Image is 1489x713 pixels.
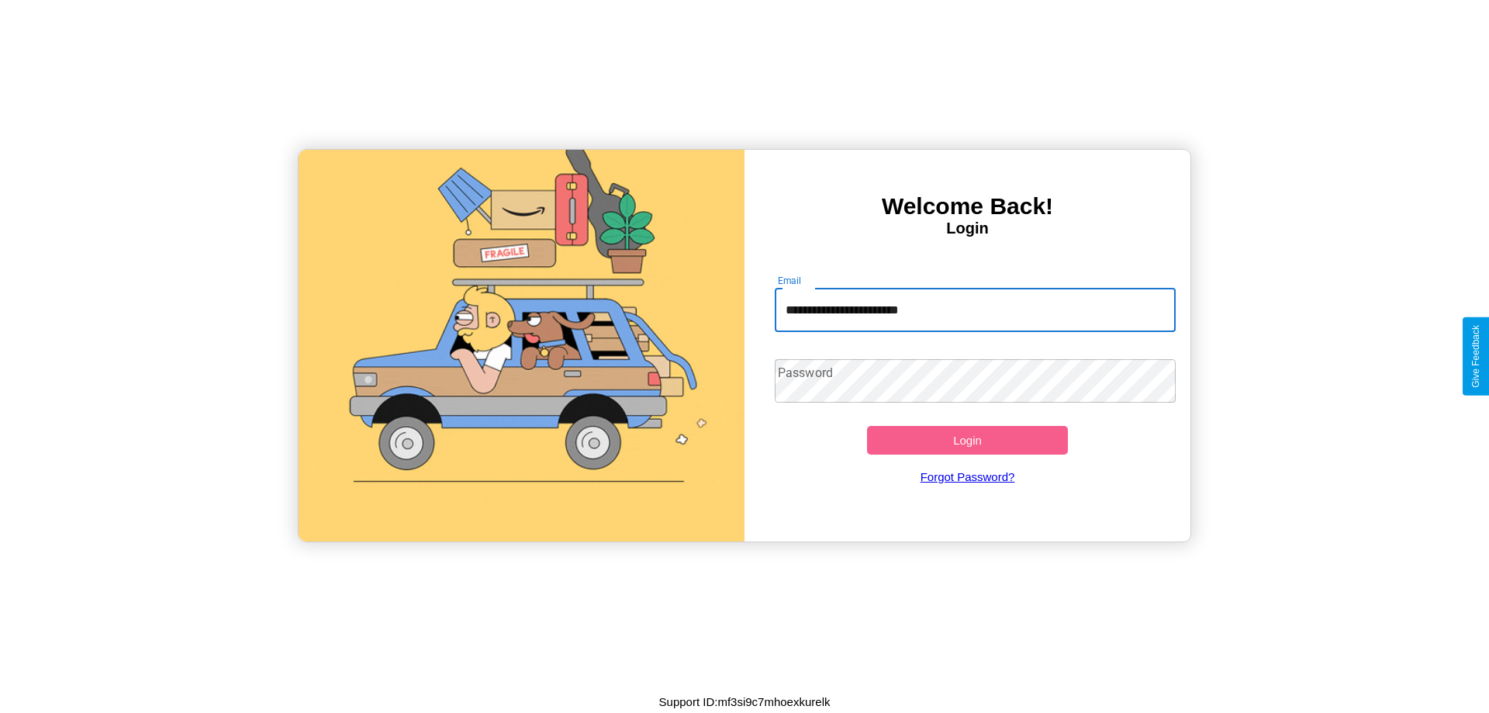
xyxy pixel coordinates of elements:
[659,691,831,712] p: Support ID: mf3si9c7mhoexkurelk
[778,274,802,287] label: Email
[867,426,1068,455] button: Login
[299,150,744,542] img: gif
[744,193,1190,220] h3: Welcome Back!
[744,220,1190,237] h4: Login
[1470,325,1481,388] div: Give Feedback
[767,455,1169,499] a: Forgot Password?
